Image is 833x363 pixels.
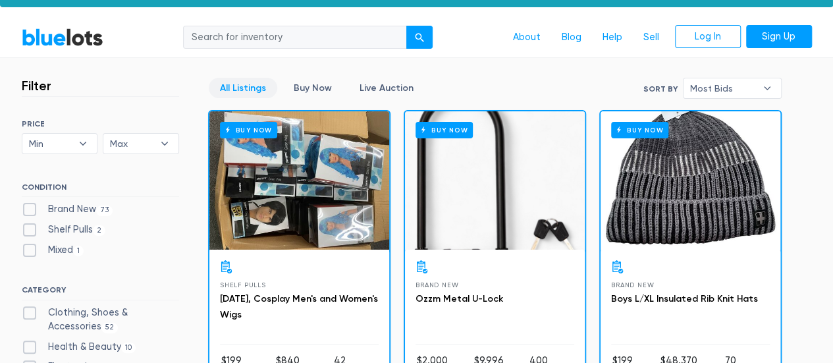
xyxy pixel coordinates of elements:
b: ▾ [69,134,97,154]
a: Buy Now [601,111,780,250]
span: Most Bids [690,78,756,98]
label: Shelf Pulls [22,223,106,237]
a: Ozzm Metal U-Lock [416,293,503,304]
h6: PRICE [22,119,179,128]
input: Search for inventory [183,26,407,49]
span: 10 [121,343,136,353]
span: Max [110,134,153,154]
a: All Listings [209,78,277,98]
a: Log In [675,25,741,49]
b: ▾ [151,134,178,154]
label: Sort By [643,83,678,95]
h6: Buy Now [416,122,473,138]
h6: Buy Now [611,122,668,138]
a: About [502,25,551,50]
a: Live Auction [348,78,425,98]
h3: Filter [22,78,51,94]
span: 52 [101,323,119,333]
label: Clothing, Shoes & Accessories [22,306,179,334]
a: Sign Up [746,25,812,49]
b: ▾ [753,78,781,98]
a: Blog [551,25,592,50]
label: Brand New [22,202,113,217]
a: Buy Now [282,78,343,98]
span: Brand New [416,281,458,289]
span: 1 [73,246,84,256]
span: 73 [96,206,113,216]
h6: CONDITION [22,182,179,197]
h6: CATEGORY [22,285,179,300]
span: 2 [93,225,106,236]
span: Shelf Pulls [220,281,266,289]
label: Mixed [22,243,84,258]
a: Buy Now [209,111,389,250]
a: Boys L/XL Insulated Rib Knit Hats [611,293,758,304]
span: Brand New [611,281,654,289]
span: Min [29,134,72,154]
a: Help [592,25,633,50]
label: Health & Beauty [22,340,136,354]
a: Sell [633,25,670,50]
a: [DATE], Cosplay Men's and Women's Wigs [220,293,378,320]
h6: Buy Now [220,122,277,138]
a: BlueLots [22,28,103,47]
a: Buy Now [405,111,585,250]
